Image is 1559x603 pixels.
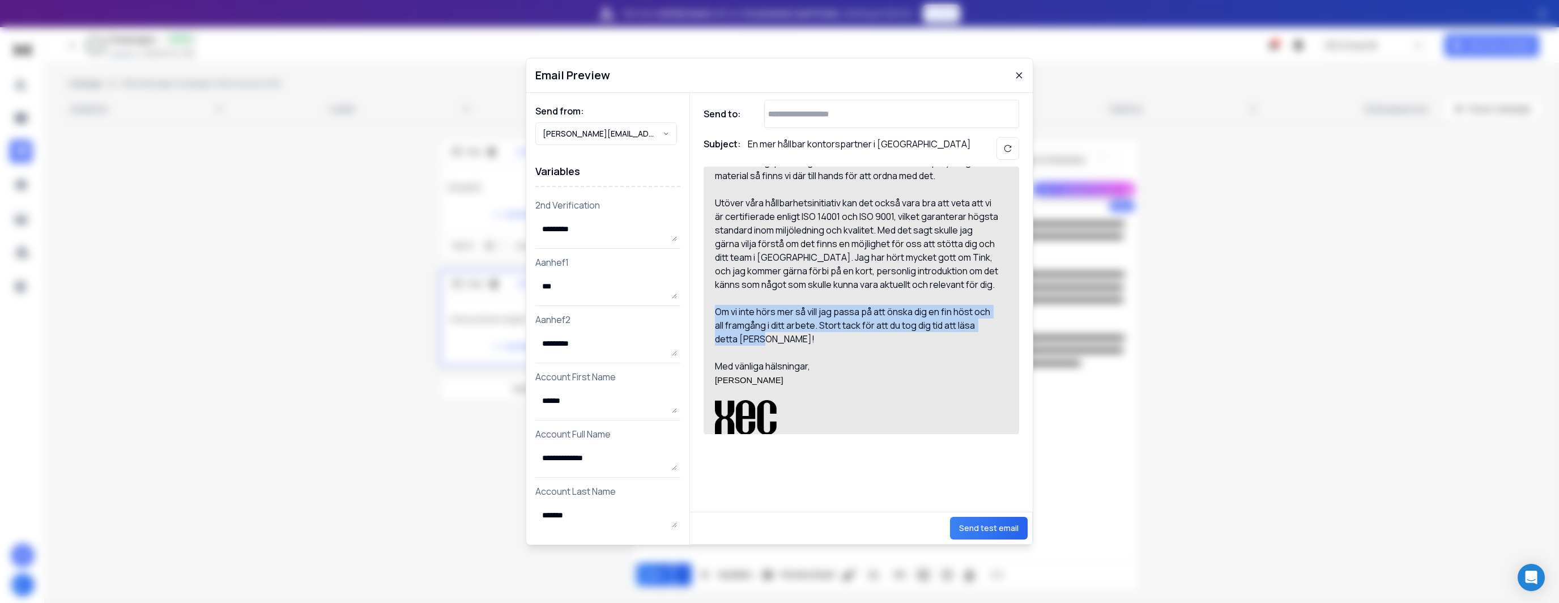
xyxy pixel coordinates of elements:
[704,137,741,160] h1: Subject:
[535,313,680,326] p: Aanhef2
[715,400,777,435] img: Bild
[535,427,680,441] p: Account Full Name
[715,196,998,291] div: Utöver våra hållbarhetsinitiativ kan det också vara bra att veta att vi är certifierade enligt IS...
[715,305,998,373] div: Om vi inte hörs mer så vill jag passa på att önska dig en fin höst och all framgång i ditt arbete...
[535,256,680,269] p: Aanhef1
[535,485,680,498] p: Account Last Name
[535,104,680,118] h1: Send from:
[535,370,680,384] p: Account First Name
[715,376,783,385] span: [PERSON_NAME]
[535,198,680,212] p: 2nd Verification
[950,517,1028,540] button: Send test email
[543,128,663,139] p: [PERSON_NAME][EMAIL_ADDRESS][DOMAIN_NAME]
[535,156,680,187] h1: Variables
[1518,564,1545,591] div: Open Intercom Messenger
[535,67,610,83] h1: Email Preview
[704,107,749,121] h1: Send to:
[748,137,971,160] p: En mer hållbar kontorspartner i [GEOGRAPHIC_DATA]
